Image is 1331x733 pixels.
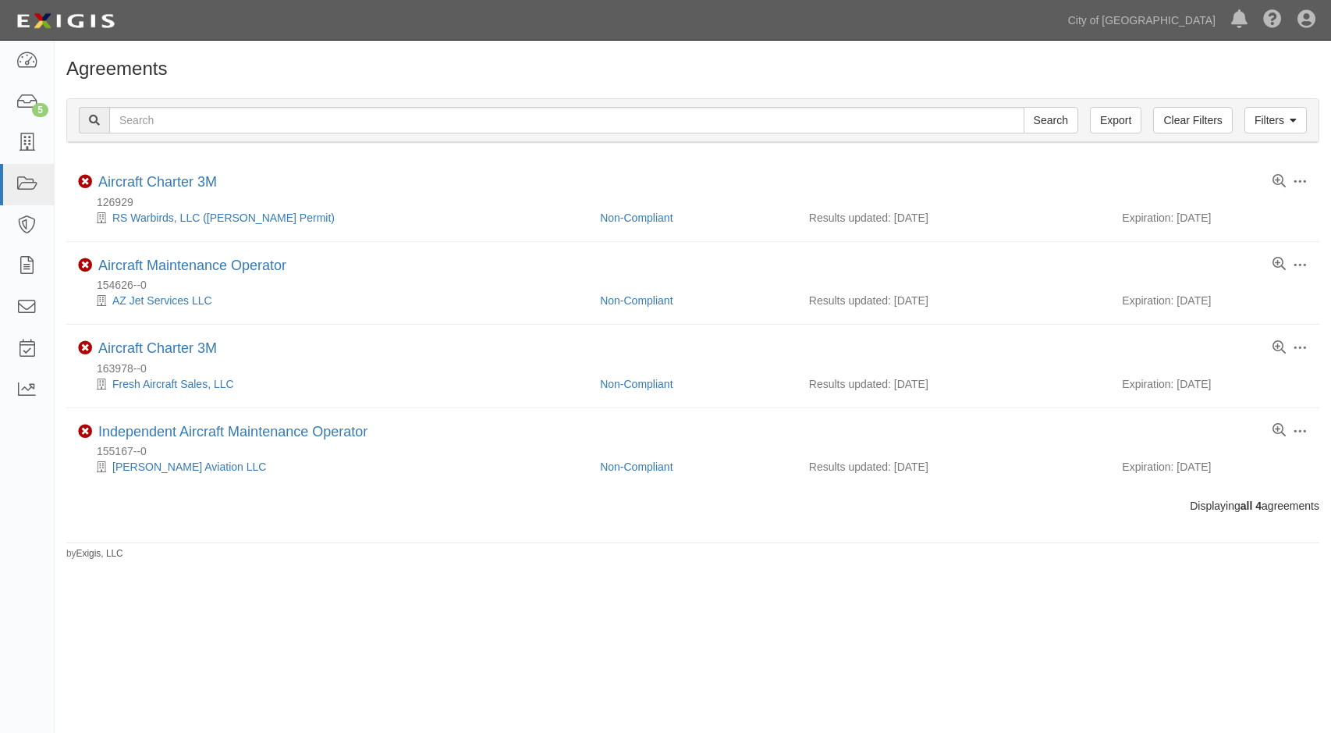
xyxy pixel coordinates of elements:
a: View results summary [1272,341,1286,355]
h1: Agreements [66,59,1319,79]
div: Results updated: [DATE] [809,376,1099,392]
a: [PERSON_NAME] Aviation LLC [112,461,266,473]
a: City of [GEOGRAPHIC_DATA] [1060,5,1223,36]
div: 154626--0 [78,277,1319,293]
a: Export [1090,107,1141,133]
div: Expiration: [DATE] [1122,293,1308,308]
input: Search [109,107,1024,133]
div: Results updated: [DATE] [809,459,1099,475]
b: all 4 [1240,500,1262,512]
div: 163978--0 [78,361,1319,376]
a: Exigis, LLC [76,548,123,559]
a: View results summary [1272,424,1286,438]
i: Non-Compliant [78,341,92,355]
div: AZ Jet Services LLC [78,293,588,308]
div: 5 [32,103,48,117]
div: Independent Aircraft Maintenance Operator [98,424,367,441]
a: Non-Compliant [600,294,673,307]
div: Aircraft Charter 3M [98,340,217,358]
i: Help Center - Complianz [1263,11,1282,30]
div: Expiration: [DATE] [1122,376,1308,392]
input: Search [1024,107,1078,133]
a: AZ Jet Services LLC [112,294,212,307]
a: Aircraft Charter 3M [98,340,217,356]
a: RS Warbirds, LLC ([PERSON_NAME] Permit) [112,212,335,224]
div: Results updated: [DATE] [809,210,1099,226]
a: Independent Aircraft Maintenance Operator [98,424,367,439]
small: by [66,547,123,560]
a: View results summary [1272,258,1286,272]
div: Expiration: [DATE] [1122,459,1308,475]
a: Non-Compliant [600,461,673,473]
div: Aircraft Charter 3M [98,174,217,191]
a: Fresh Aircraft Sales, LLC [112,378,234,390]
div: Aircraft Maintenance Operator [98,258,286,275]
a: Clear Filters [1153,107,1232,133]
div: Fresh Aircraft Sales, LLC [78,376,588,392]
img: logo-5460c22ac91f19d4615b14bd174203de0afe785f0fc80cf4dbbc73dc1793850b.png [12,7,119,35]
div: RS Warbirds, LLC (DV SASO Permit) [78,210,588,226]
div: McAllister Aviation LLC [78,459,588,475]
div: Displaying agreements [55,498,1331,514]
a: View results summary [1272,175,1286,189]
a: Aircraft Charter 3M [98,174,217,190]
div: 155167--0 [78,443,1319,459]
div: Results updated: [DATE] [809,293,1099,308]
a: Filters [1244,107,1307,133]
i: Non-Compliant [78,258,92,272]
i: Non-Compliant [78,425,92,439]
a: Non-Compliant [600,212,673,224]
a: Aircraft Maintenance Operator [98,258,286,273]
i: Non-Compliant [78,175,92,189]
a: Non-Compliant [600,378,673,390]
div: Expiration: [DATE] [1122,210,1308,226]
div: 126929 [78,194,1319,210]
